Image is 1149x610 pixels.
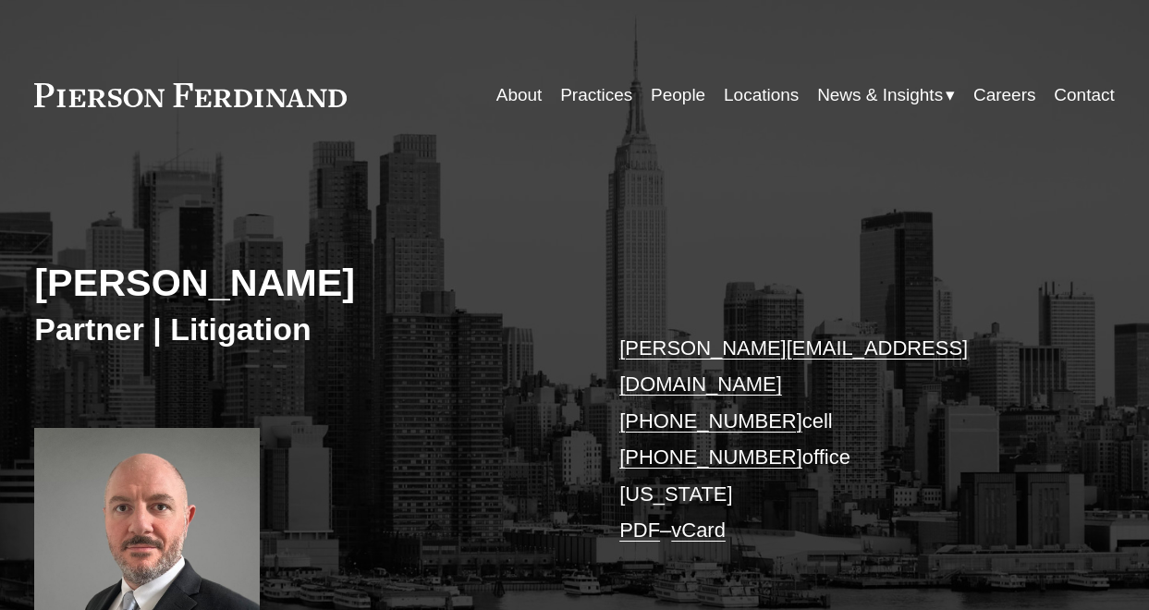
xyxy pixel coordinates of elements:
h2: [PERSON_NAME] [34,260,574,306]
a: Careers [973,78,1035,113]
a: Locations [724,78,799,113]
a: Contact [1054,78,1114,113]
p: cell office [US_STATE] – [619,330,1070,549]
a: Practices [560,78,632,113]
span: News & Insights [817,79,943,111]
a: PDF [619,518,660,542]
a: [PHONE_NUMBER] [619,445,802,469]
a: folder dropdown [817,78,955,113]
a: vCard [671,518,726,542]
h3: Partner | Litigation [34,311,574,349]
a: People [651,78,705,113]
a: About [496,78,543,113]
a: [PHONE_NUMBER] [619,409,802,433]
a: [PERSON_NAME][EMAIL_ADDRESS][DOMAIN_NAME] [619,336,968,396]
